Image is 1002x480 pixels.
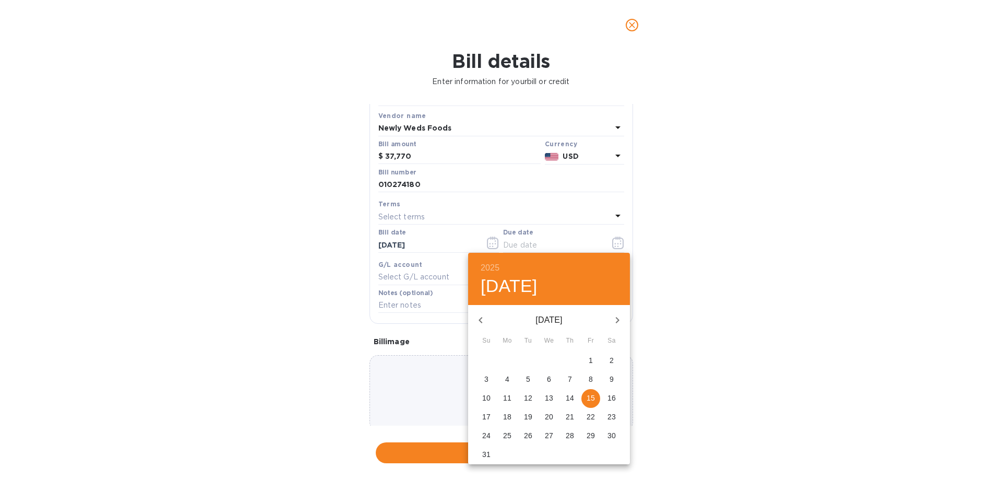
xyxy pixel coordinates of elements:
button: 26 [519,427,538,446]
button: 3 [477,370,496,389]
p: 19 [524,412,532,422]
button: 1 [581,352,600,370]
p: 2 [610,355,614,366]
button: 6 [540,370,558,389]
button: 28 [560,427,579,446]
button: 18 [498,408,517,427]
button: 2 [602,352,621,370]
p: 16 [607,393,616,403]
span: Th [560,336,579,346]
span: We [540,336,558,346]
button: 23 [602,408,621,427]
p: 27 [545,430,553,441]
p: 3 [484,374,488,384]
button: 12 [519,389,538,408]
button: 7 [560,370,579,389]
button: 5 [519,370,538,389]
p: 7 [568,374,572,384]
p: 5 [526,374,530,384]
p: 28 [566,430,574,441]
p: 4 [505,374,509,384]
button: 2025 [481,261,499,275]
button: 19 [519,408,538,427]
p: 20 [545,412,553,422]
p: 15 [587,393,595,403]
p: 9 [610,374,614,384]
p: 21 [566,412,574,422]
p: 12 [524,393,532,403]
button: 29 [581,427,600,446]
p: 8 [589,374,593,384]
button: 20 [540,408,558,427]
button: 17 [477,408,496,427]
button: 14 [560,389,579,408]
button: 16 [602,389,621,408]
p: 22 [587,412,595,422]
p: 6 [547,374,551,384]
span: Fr [581,336,600,346]
button: 22 [581,408,600,427]
button: 9 [602,370,621,389]
p: 29 [587,430,595,441]
button: [DATE] [481,275,538,297]
button: 10 [477,389,496,408]
p: 18 [503,412,511,422]
span: Sa [602,336,621,346]
p: 23 [607,412,616,422]
button: 30 [602,427,621,446]
span: Mo [498,336,517,346]
p: 25 [503,430,511,441]
button: 15 [581,389,600,408]
p: 17 [482,412,491,422]
button: 27 [540,427,558,446]
p: 24 [482,430,491,441]
p: 14 [566,393,574,403]
p: [DATE] [493,314,605,326]
button: 4 [498,370,517,389]
button: 25 [498,427,517,446]
button: 13 [540,389,558,408]
p: 26 [524,430,532,441]
p: 30 [607,430,616,441]
button: 8 [581,370,600,389]
span: Su [477,336,496,346]
p: 31 [482,449,491,460]
button: 31 [477,446,496,464]
p: 1 [589,355,593,366]
button: 21 [560,408,579,427]
p: 11 [503,393,511,403]
button: 11 [498,389,517,408]
p: 10 [482,393,491,403]
button: 24 [477,427,496,446]
p: 13 [545,393,553,403]
span: Tu [519,336,538,346]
